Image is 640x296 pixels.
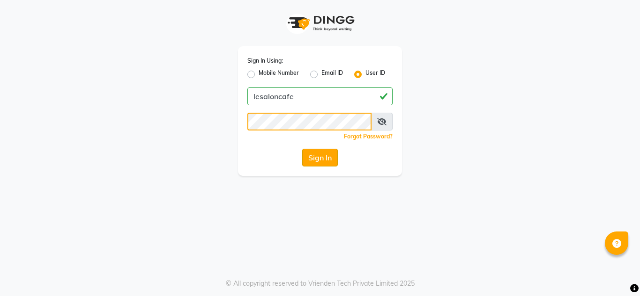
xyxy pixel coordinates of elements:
img: logo1.svg [283,9,357,37]
input: Username [247,113,372,130]
button: Sign In [302,149,338,166]
label: Sign In Using: [247,57,283,65]
input: Username [247,87,393,105]
label: Mobile Number [259,69,299,80]
label: Email ID [321,69,343,80]
a: Forgot Password? [344,133,393,140]
label: User ID [365,69,385,80]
